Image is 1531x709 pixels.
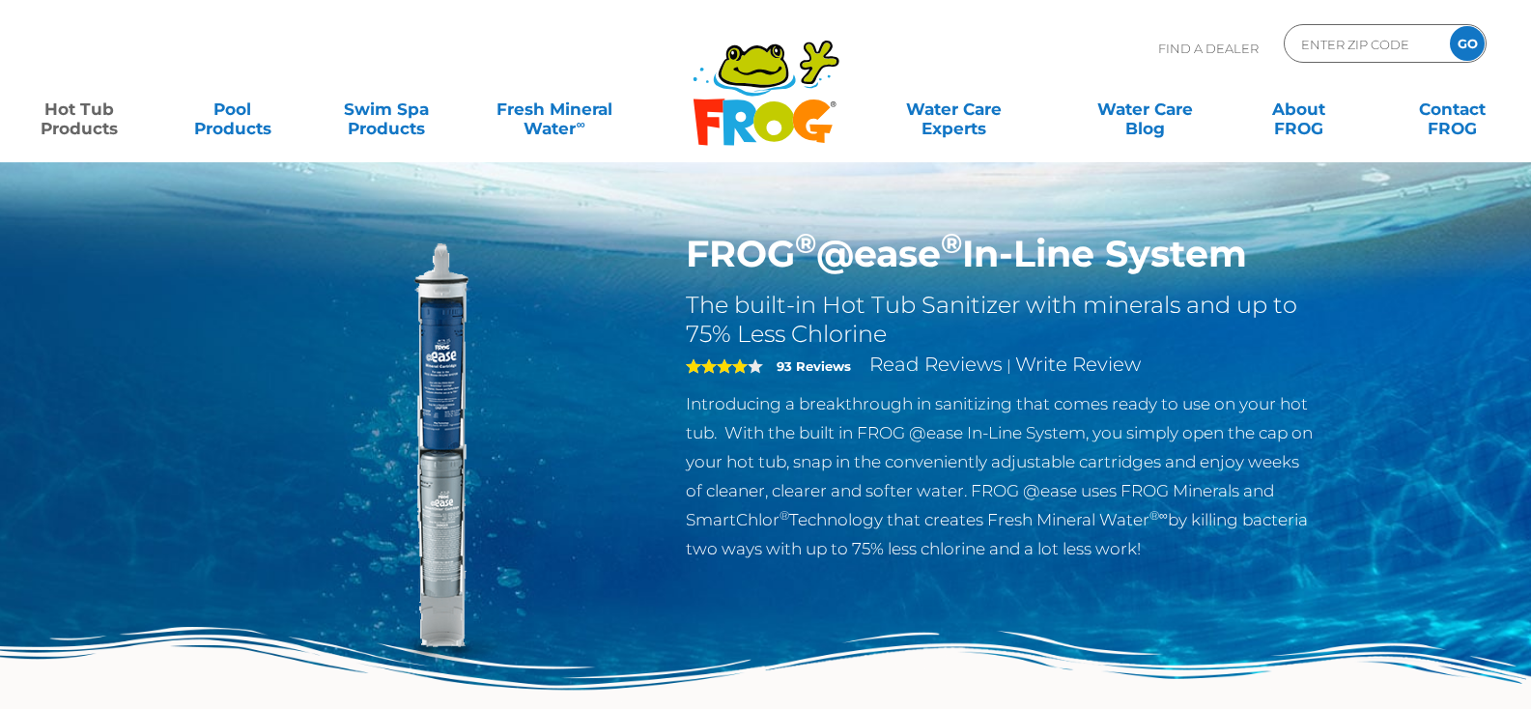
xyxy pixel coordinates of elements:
[480,90,630,128] a: Fresh MineralWater∞
[780,508,789,523] sup: ®
[686,358,748,374] span: 4
[941,226,962,260] sup: ®
[1006,356,1011,375] span: |
[1299,30,1430,58] input: Zip Code Form
[1238,90,1358,128] a: AboutFROG
[173,90,293,128] a: PoolProducts
[686,291,1317,349] h2: The built-in Hot Tub Sanitizer with minerals and up to 75% Less Chlorine
[215,232,658,674] img: inline-system.png
[795,226,816,260] sup: ®
[686,389,1317,563] p: Introducing a breakthrough in sanitizing that comes ready to use on your hot tub. With the built ...
[1392,90,1512,128] a: ContactFROG
[777,358,851,374] strong: 93 Reviews
[869,353,1003,376] a: Read Reviews
[1015,353,1141,376] a: Write Review
[576,117,584,131] sup: ∞
[686,232,1317,276] h1: FROG @ease In-Line System
[1149,508,1168,523] sup: ®∞
[857,90,1051,128] a: Water CareExperts
[1086,90,1205,128] a: Water CareBlog
[1158,24,1259,72] p: Find A Dealer
[19,90,139,128] a: Hot TubProducts
[1450,26,1485,61] input: GO
[326,90,446,128] a: Swim SpaProducts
